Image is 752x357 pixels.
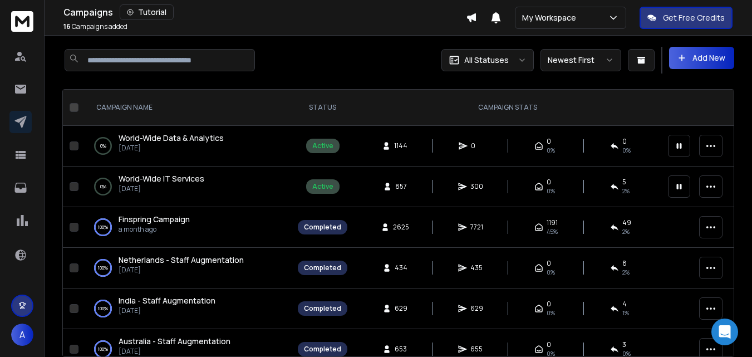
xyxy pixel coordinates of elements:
[622,218,631,227] span: 49
[119,336,230,346] span: Australia - Staff Augmentation
[622,146,631,155] span: 0%
[395,345,407,354] span: 653
[11,324,33,346] button: A
[312,182,333,191] div: Active
[119,173,204,184] a: World-Wide IT Services
[120,4,174,20] button: Tutorial
[470,182,483,191] span: 300
[622,300,627,309] span: 4
[622,268,630,277] span: 2 %
[63,22,71,31] span: 16
[119,266,244,275] p: [DATE]
[547,218,558,227] span: 1191
[394,141,407,150] span: 1144
[291,90,354,126] th: STATUS
[464,55,509,66] p: All Statuses
[547,268,555,277] span: 0 %
[622,187,630,195] span: 2 %
[395,304,407,313] span: 629
[547,340,551,349] span: 0
[119,225,190,234] p: a month ago
[669,47,734,69] button: Add New
[547,259,551,268] span: 0
[119,133,224,144] a: World-Wide Data & Analytics
[395,263,407,272] span: 434
[98,303,108,314] p: 100 %
[547,187,555,195] span: 0 %
[83,248,291,288] td: 100%Netherlands - Staff Augmentation[DATE]
[622,227,630,236] span: 2 %
[119,336,230,347] a: Australia - Staff Augmentation
[470,263,483,272] span: 435
[119,306,215,315] p: [DATE]
[547,146,555,155] span: 0%
[547,227,558,236] span: 45 %
[470,345,483,354] span: 655
[395,182,407,191] span: 857
[83,126,291,167] td: 0%World-Wide Data & Analytics[DATE]
[98,344,108,355] p: 100 %
[119,255,244,266] a: Netherlands - Staff Augmentation
[711,319,738,345] div: Open Intercom Messenger
[98,262,108,273] p: 100 %
[304,263,341,272] div: Completed
[522,12,581,23] p: My Workspace
[622,137,627,146] span: 0
[640,7,733,29] button: Get Free Credits
[304,223,341,232] div: Completed
[63,4,466,20] div: Campaigns
[119,184,204,193] p: [DATE]
[119,133,224,143] span: World-Wide Data & Analytics
[547,137,551,146] span: 0
[312,141,333,150] div: Active
[119,214,190,225] a: Finspring Campaign
[119,295,215,306] span: India - Staff Augmentation
[100,181,106,192] p: 0 %
[540,49,621,71] button: Newest First
[622,178,626,187] span: 5
[119,295,215,306] a: India - Staff Augmentation
[83,288,291,329] td: 100%India - Staff Augmentation[DATE]
[547,178,551,187] span: 0
[83,90,291,126] th: CAMPAIGN NAME
[470,304,483,313] span: 629
[63,22,127,31] p: Campaigns added
[83,167,291,207] td: 0%World-Wide IT Services[DATE]
[98,222,108,233] p: 100 %
[622,259,627,268] span: 8
[663,12,725,23] p: Get Free Credits
[622,340,626,349] span: 3
[547,300,551,309] span: 0
[304,304,341,313] div: Completed
[547,309,555,317] span: 0 %
[100,140,106,151] p: 0 %
[304,345,341,354] div: Completed
[119,347,230,356] p: [DATE]
[83,207,291,248] td: 100%Finspring Campaigna month ago
[393,223,409,232] span: 2625
[471,141,482,150] span: 0
[470,223,483,232] span: 7721
[119,214,190,224] span: Finspring Campaign
[622,309,629,317] span: 1 %
[354,90,661,126] th: CAMPAIGN STATS
[119,144,224,153] p: [DATE]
